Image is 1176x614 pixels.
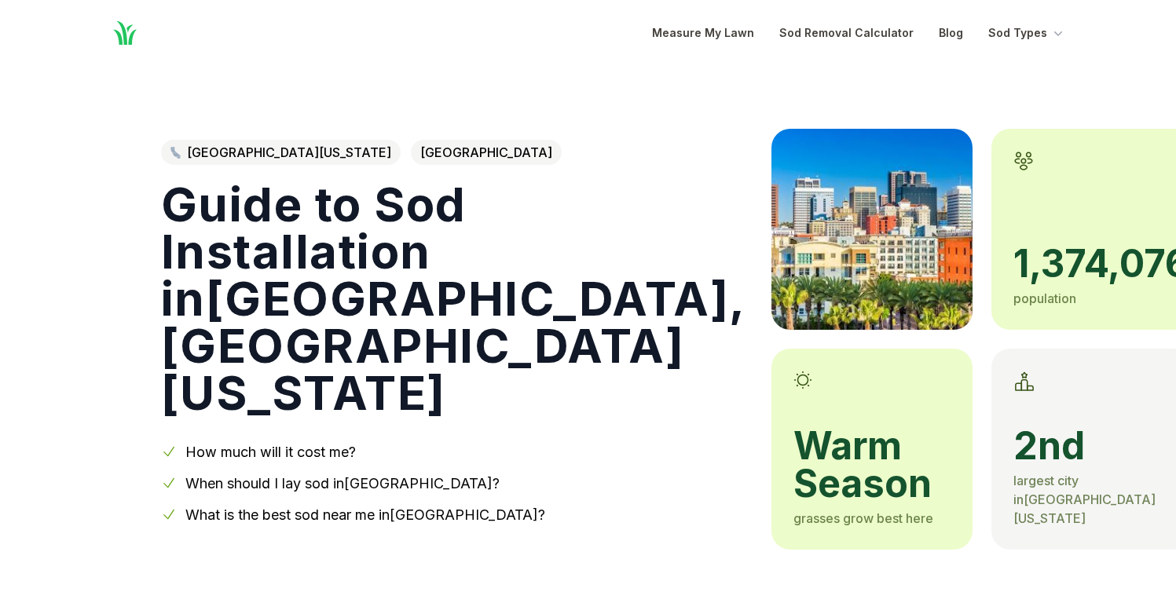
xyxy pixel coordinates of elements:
[1013,427,1171,465] span: 2nd
[988,24,1066,42] button: Sod Types
[161,181,746,416] h1: Guide to Sod Installation in [GEOGRAPHIC_DATA] , [GEOGRAPHIC_DATA][US_STATE]
[170,147,181,159] img: Southern California state outline
[939,24,963,42] a: Blog
[779,24,914,42] a: Sod Removal Calculator
[411,140,562,165] span: [GEOGRAPHIC_DATA]
[161,140,401,165] a: [GEOGRAPHIC_DATA][US_STATE]
[1013,291,1076,306] span: population
[1013,473,1156,526] span: largest city in [GEOGRAPHIC_DATA][US_STATE]
[185,506,545,523] a: What is the best sod near me in[GEOGRAPHIC_DATA]?
[185,475,500,492] a: When should I lay sod in[GEOGRAPHIC_DATA]?
[185,444,356,460] a: How much will it cost me?
[771,129,973,330] img: A picture of San Diego
[652,24,754,42] a: Measure My Lawn
[1013,245,1171,283] span: 1,374,076
[793,510,933,526] span: grasses grow best here
[793,427,951,503] span: warm season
